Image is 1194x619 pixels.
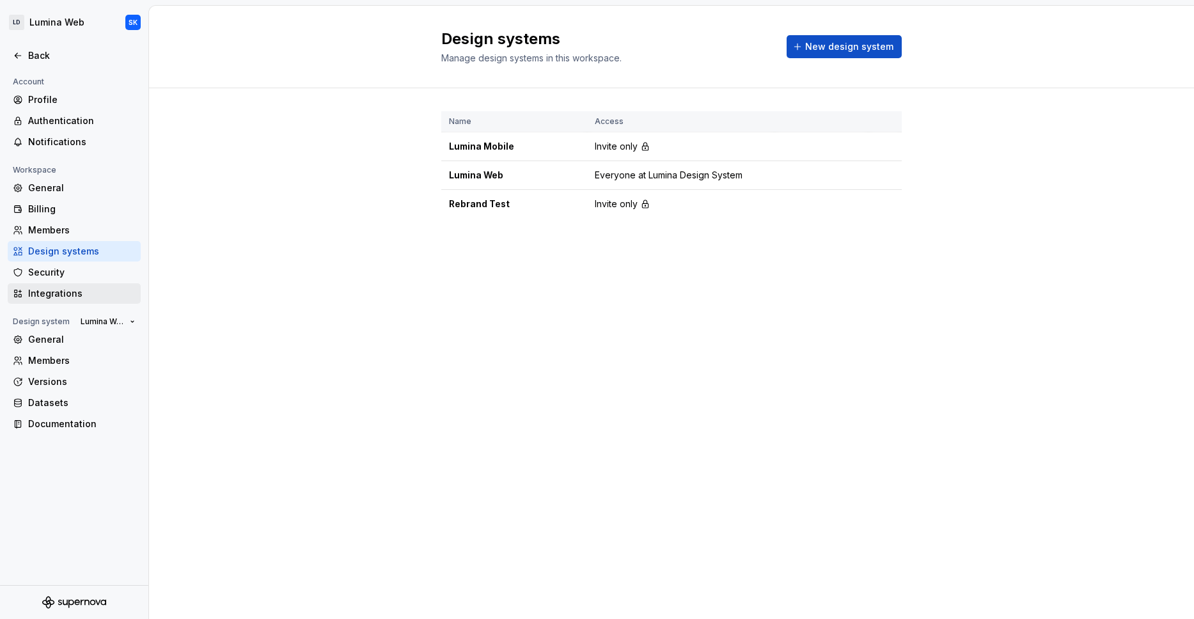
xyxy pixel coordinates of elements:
a: General [8,329,141,350]
div: Back [28,49,136,62]
div: Profile [28,93,136,106]
span: Invite only [595,140,638,153]
span: New design system [805,40,893,53]
a: General [8,178,141,198]
button: New design system [787,35,902,58]
div: Authentication [28,114,136,127]
th: Access [587,111,774,132]
div: Integrations [28,287,136,300]
svg: Supernova Logo [42,596,106,609]
th: Name [441,111,587,132]
a: Documentation [8,414,141,434]
button: LDLumina WebSK [3,8,146,36]
span: Lumina Web [81,317,125,327]
a: Datasets [8,393,141,413]
div: Lumina Web [449,169,579,182]
div: Datasets [28,396,136,409]
a: Back [8,45,141,66]
div: Members [28,224,136,237]
div: SK [129,17,137,27]
div: Versions [28,375,136,388]
a: Design systems [8,241,141,262]
a: Profile [8,90,141,110]
div: General [28,333,136,346]
div: Rebrand Test [449,198,579,210]
a: Versions [8,372,141,392]
span: Manage design systems in this workspace. [441,52,622,63]
div: Billing [28,203,136,215]
div: Design system [8,314,75,329]
h2: Design systems [441,29,771,49]
a: Billing [8,199,141,219]
a: Security [8,262,141,283]
span: Invite only [595,198,638,210]
span: Everyone at Lumina Design System [595,169,742,182]
div: Lumina Mobile [449,140,579,153]
div: Documentation [28,418,136,430]
div: Design systems [28,245,136,258]
a: Notifications [8,132,141,152]
div: LD [9,15,24,30]
div: Workspace [8,162,61,178]
div: Members [28,354,136,367]
div: Lumina Web [29,16,84,29]
a: Integrations [8,283,141,304]
a: Members [8,220,141,240]
div: General [28,182,136,194]
div: Notifications [28,136,136,148]
div: Account [8,74,49,90]
a: Authentication [8,111,141,131]
a: Members [8,350,141,371]
div: Security [28,266,136,279]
